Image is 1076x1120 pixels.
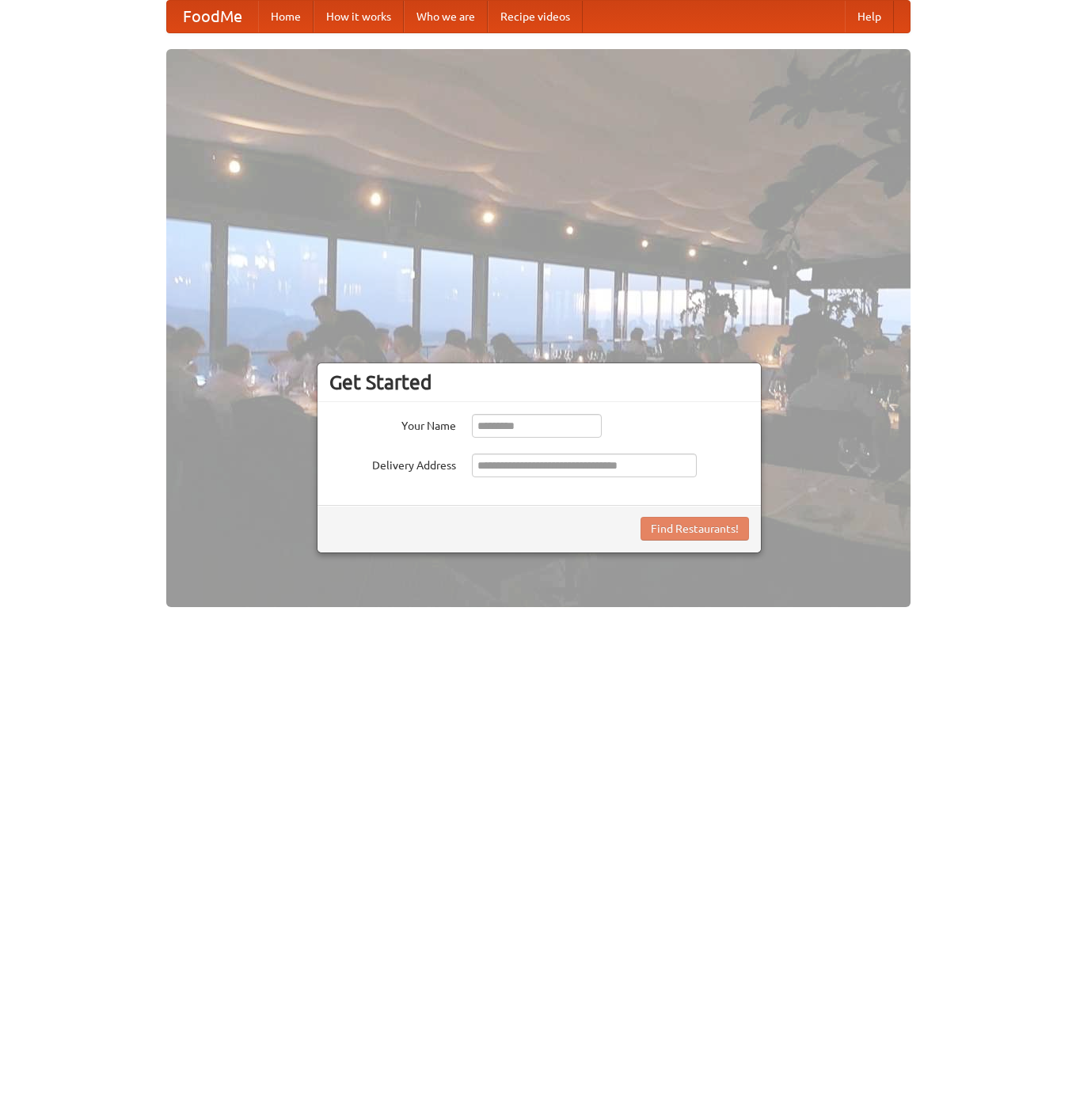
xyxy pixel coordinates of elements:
[329,370,749,394] h3: Get Started
[488,1,583,32] a: Recipe videos
[314,1,404,32] a: How it works
[641,517,749,541] button: Find Restaurants!
[258,1,314,32] a: Home
[167,1,258,32] a: FoodMe
[329,454,456,473] label: Delivery Address
[845,1,894,32] a: Help
[404,1,488,32] a: Who we are
[329,414,456,434] label: Your Name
